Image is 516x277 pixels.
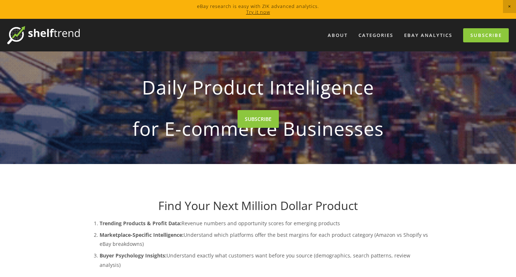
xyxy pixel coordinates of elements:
strong: Marketplace-Specific Intelligence: [100,231,184,238]
a: eBay Analytics [399,29,457,41]
h1: Find Your Next Million Dollar Product [85,199,431,213]
p: Revenue numbers and opportunity scores for emerging products [100,219,431,228]
strong: Daily Product Intelligence [97,70,420,104]
div: Categories [354,29,398,41]
strong: for E-commerce Businesses [97,112,420,146]
a: SUBSCRIBE [238,110,279,128]
a: Try it now [246,9,270,15]
img: ShelfTrend [7,26,80,44]
strong: Trending Products & Profit Data: [100,220,181,227]
a: Subscribe [463,28,509,42]
p: Understand exactly what customers want before you source (demographics, search patterns, review a... [100,251,431,269]
a: About [323,29,352,41]
p: Understand which platforms offer the best margins for each product category (Amazon vs Shopify vs... [100,230,431,248]
strong: Buyer Psychology Insights: [100,252,167,259]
